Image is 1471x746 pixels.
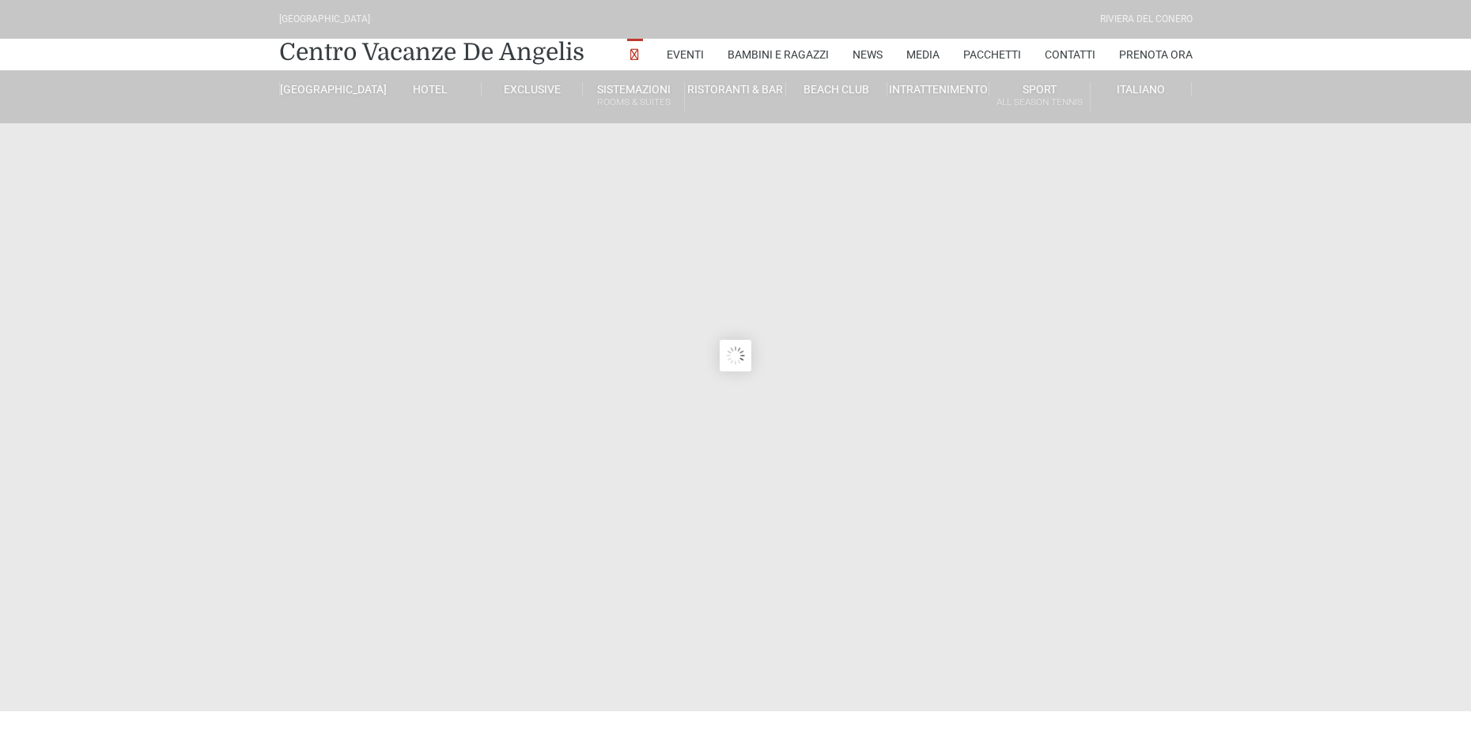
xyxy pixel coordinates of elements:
[989,95,1090,110] small: All Season Tennis
[1119,39,1193,70] a: Prenota Ora
[786,82,887,96] a: Beach Club
[279,36,584,68] a: Centro Vacanze De Angelis
[667,39,704,70] a: Eventi
[380,82,482,96] a: Hotel
[1045,39,1095,70] a: Contatti
[728,39,829,70] a: Bambini e Ragazzi
[279,82,380,96] a: [GEOGRAPHIC_DATA]
[989,82,1091,111] a: SportAll Season Tennis
[583,95,683,110] small: Rooms & Suites
[279,12,370,27] div: [GEOGRAPHIC_DATA]
[1117,83,1165,96] span: Italiano
[853,39,883,70] a: News
[963,39,1021,70] a: Pacchetti
[583,82,684,111] a: SistemazioniRooms & Suites
[685,82,786,96] a: Ristoranti & Bar
[1091,82,1192,96] a: Italiano
[887,82,989,96] a: Intrattenimento
[906,39,940,70] a: Media
[482,82,583,96] a: Exclusive
[1100,12,1193,27] div: Riviera Del Conero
